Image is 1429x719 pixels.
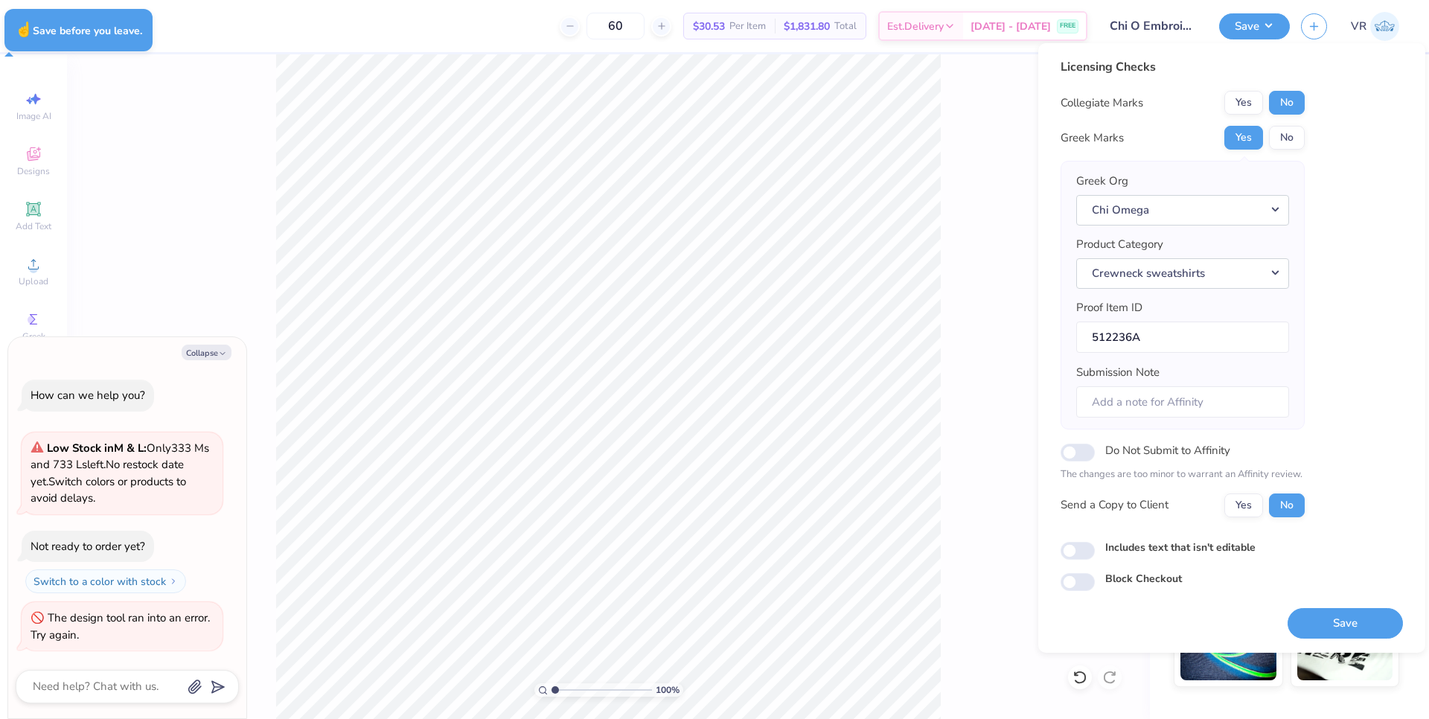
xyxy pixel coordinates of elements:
p: The changes are too minor to warrant an Affinity review. [1061,467,1305,482]
span: No restock date yet. [31,457,184,489]
span: 100 % [656,683,680,697]
span: Per Item [729,19,766,34]
button: Save [1288,608,1403,639]
span: FREE [1060,21,1075,31]
input: Untitled Design [1099,11,1208,41]
button: No [1269,126,1305,150]
div: Send a Copy to Client [1061,496,1169,514]
span: Only 333 Ms and 733 Ls left. Switch colors or products to avoid delays. [31,441,209,506]
span: $30.53 [693,19,725,34]
label: Block Checkout [1105,571,1182,587]
button: Yes [1224,91,1263,115]
span: Add Text [16,220,51,232]
div: Greek Marks [1061,130,1124,147]
input: – – [586,13,645,39]
label: Proof Item ID [1076,299,1142,316]
span: Total [834,19,857,34]
button: Save [1219,13,1290,39]
label: Product Category [1076,236,1163,253]
span: [DATE] - [DATE] [971,19,1051,34]
div: How can we help you? [31,388,145,403]
strong: Low Stock in M & L : [47,441,147,456]
img: Vincent Roxas [1370,12,1399,41]
span: $1,831.80 [784,19,830,34]
button: Chi Omega [1076,195,1289,226]
button: No [1269,91,1305,115]
span: Upload [19,275,48,287]
button: No [1269,493,1305,517]
span: Designs [17,165,50,177]
label: Greek Org [1076,173,1128,190]
button: Collapse [182,345,231,360]
div: Licensing Checks [1061,58,1305,76]
span: Greek [22,330,45,342]
button: Yes [1224,126,1263,150]
button: Switch to a color with stock [25,569,186,593]
img: Switch to a color with stock [169,577,178,586]
span: Image AI [16,110,51,122]
label: Do Not Submit to Affinity [1105,441,1230,460]
input: Add a note for Affinity [1076,386,1289,418]
span: VR [1351,18,1366,35]
label: Submission Note [1076,364,1160,381]
span: Est. Delivery [887,19,944,34]
a: VR [1351,12,1399,41]
div: The design tool ran into an error. Try again. [31,610,210,642]
div: Collegiate Marks [1061,95,1143,112]
button: Yes [1224,493,1263,517]
div: Not ready to order yet? [31,539,145,554]
button: Crewneck sweatshirts [1076,258,1289,289]
label: Includes text that isn't editable [1105,540,1256,555]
